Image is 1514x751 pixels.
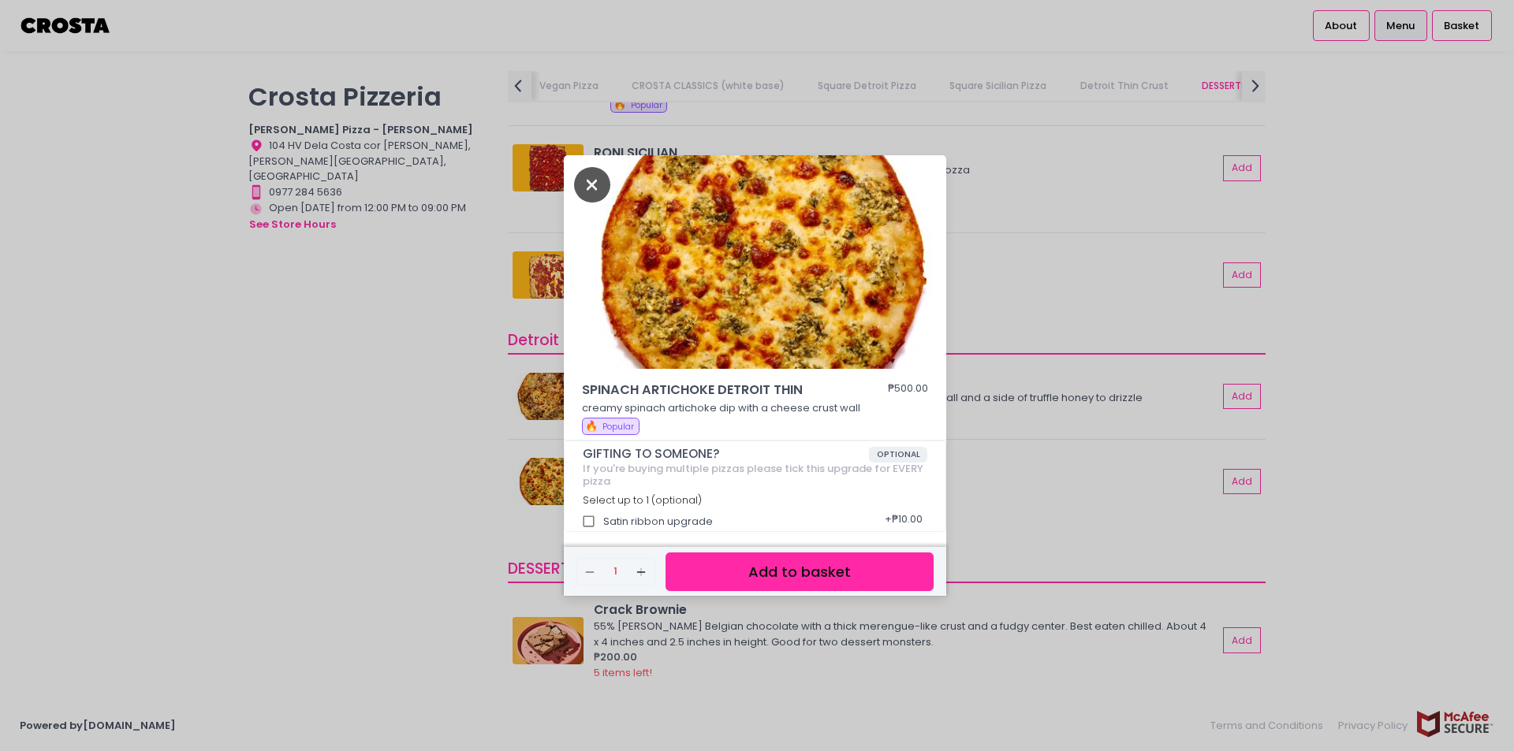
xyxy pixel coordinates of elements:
[879,507,927,537] div: + ₱10.00
[585,418,598,433] span: 🔥
[869,447,928,463] span: OPTIONAL
[564,155,946,370] img: SPINACH ARTICHOKE DETROIT THIN
[582,400,929,416] p: creamy spinach artichoke dip with a cheese crust wall
[583,447,869,461] span: GIFTING TO SOMEONE?
[574,176,610,191] button: Close
[583,463,928,487] div: If you're buying multiple pizzas please tick this upgrade for EVERY pizza
[888,381,928,400] div: ₱500.00
[602,421,634,433] span: Popular
[666,552,934,591] button: Add to basket
[582,381,842,400] span: SPINACH ARTICHOKE DETROIT THIN
[583,493,702,507] span: Select up to 1 (optional)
